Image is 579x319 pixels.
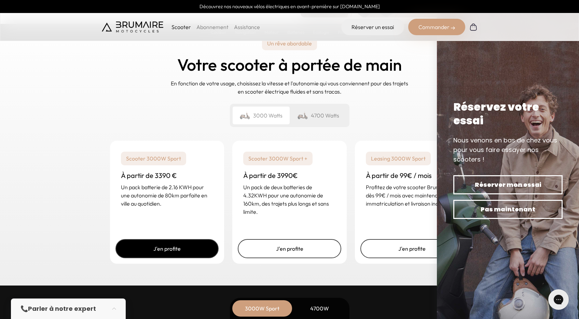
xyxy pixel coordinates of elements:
[235,300,290,317] div: 3000W Sport
[408,19,465,35] div: Commander
[233,107,290,124] div: 3000 Watts
[366,152,431,165] p: Leasing 3000W Sport
[170,79,409,96] p: En fonction de votre usage, choisissez la vitesse et l'autonomie qui vous conviennent pour des tr...
[171,23,191,31] p: Scooter
[262,37,317,50] p: Un rêve abordable
[243,183,336,216] p: Un pack de deux batteries de 4.32KWH pour une autonomie de 160km, des trajets plus longs et sans ...
[366,183,458,208] p: Profitez de votre scooter Brumaire dès 99€ / mois avec maintenance, immatriculation et livraison ...
[234,24,260,30] a: Assistance
[290,107,347,124] div: 4700 Watts
[469,23,478,31] img: Panier
[360,239,464,258] a: J'en profite
[115,239,219,258] a: J'en profite
[121,183,213,208] p: Un pack batterie de 2.16 KWH pour une autonomie de 80km parfaite en ville au quotidien.
[366,171,458,180] h3: À partir de 99€ / mois
[102,22,163,32] img: Brumaire Motocycles
[243,171,336,180] h3: À partir de 3990€
[121,152,186,165] p: Scooter 3000W Sport
[177,56,402,74] h2: Votre scooter à portée de main
[238,239,341,258] a: J'en profite
[196,24,229,30] a: Abonnement
[451,26,455,30] img: right-arrow-2.png
[243,152,313,165] p: Scooter 3000W Sport +
[292,300,347,317] div: 4700W
[341,19,404,35] a: Réserver un essai
[545,287,572,312] iframe: Gorgias live chat messenger
[121,171,213,180] h3: À partir de 3390 €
